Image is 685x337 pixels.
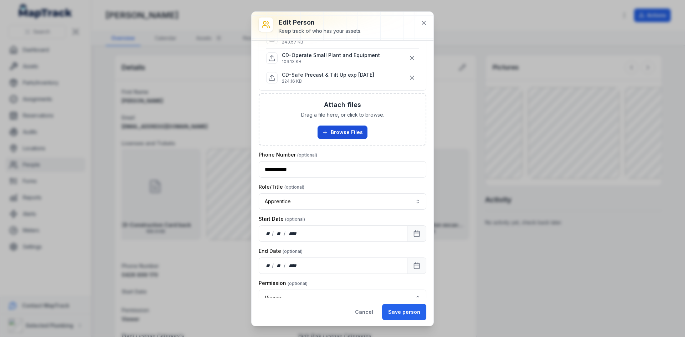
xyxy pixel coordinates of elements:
p: CD-Operate Small Plant and Equipment [282,52,380,59]
div: day, [265,230,272,237]
button: Viewer [259,290,426,306]
div: / [284,262,286,269]
label: Permission [259,280,308,287]
h3: Attach files [324,100,361,110]
div: / [272,262,274,269]
p: 243.57 KB [282,39,371,45]
button: Save person [382,304,426,320]
label: Role/Title [259,183,304,190]
p: CD-Safe Precast & Tilt Up exp [DATE] [282,71,374,78]
label: End Date [259,247,303,255]
div: month, [274,230,284,237]
h3: Edit person [279,17,361,27]
div: month, [274,262,284,269]
label: Start Date [259,215,305,223]
label: Phone Number [259,151,317,158]
div: day, [265,262,272,269]
div: / [284,230,286,237]
button: Browse Files [318,126,367,139]
p: 224.16 KB [282,78,374,84]
p: 109.13 KB [282,59,380,65]
button: Apprentice [259,193,426,210]
div: year, [286,262,299,269]
div: / [272,230,274,237]
button: Cancel [349,304,379,320]
button: Calendar [407,225,426,242]
div: year, [286,230,299,237]
span: Drag a file here, or click to browse. [301,111,384,118]
div: Keep track of who has your assets. [279,27,361,35]
button: Calendar [407,257,426,274]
